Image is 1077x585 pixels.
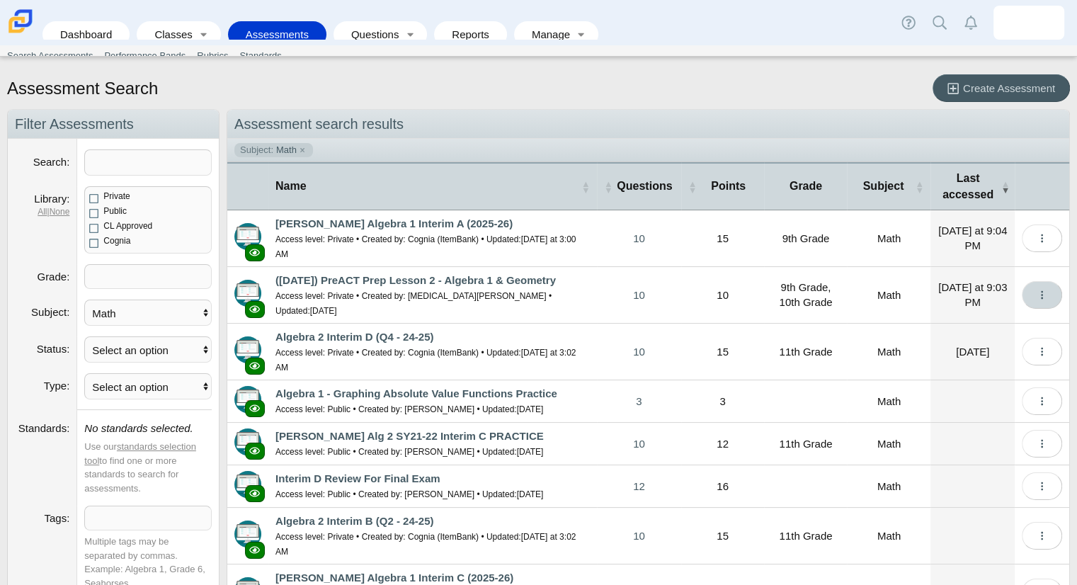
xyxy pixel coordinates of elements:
button: More options [1022,338,1062,365]
span: Subject: [240,144,273,157]
img: Carmen School of Science & Technology [6,6,35,36]
a: 10 [597,324,681,380]
label: Status [37,343,70,355]
time: Mar 8, 2022 at 2:20 PM [517,447,544,457]
span: CL Approved [103,221,152,231]
small: Access level: Private • Created by: [MEDICAL_DATA][PERSON_NAME] • Updated: [275,291,552,316]
td: 15 [681,324,765,380]
a: Alerts [955,7,986,38]
span: Grade [771,178,840,194]
a: Toggle expanded [194,21,214,47]
a: 12 [597,465,681,507]
td: 12 [681,423,765,465]
a: 10 [597,210,681,266]
a: Rubrics [191,45,234,67]
a: Standards [234,45,287,67]
small: Access level: Public • Created by: [PERSON_NAME] • Updated: [275,404,543,414]
a: standards selection tool [84,441,196,466]
img: type-advanced.svg [234,386,261,413]
a: Carmen School of Science & Technology [6,26,35,38]
img: type-advanced.svg [234,471,261,498]
td: 9th Grade [764,210,847,267]
button: More options [1022,522,1062,550]
button: More options [1022,430,1062,458]
td: 15 [681,210,765,267]
time: Sep 11, 2025 at 11:47 AM [310,306,337,316]
button: More options [1022,387,1062,415]
a: Subject: Math [234,143,313,157]
span: Last accessed : Activate to remove sorting [1001,180,1008,194]
td: Math [847,210,930,267]
td: Math [847,423,930,465]
td: Math [847,380,930,423]
img: type-advanced.svg [234,428,261,455]
small: Access level: Private • Created by: Cognia (ItemBank) • Updated: [275,234,576,259]
a: 10 [597,267,681,323]
h2: Assessment search results [227,110,1069,139]
button: More options [1022,225,1062,252]
time: Sep 29, 2025 at 3:00 AM [275,234,576,259]
h2: Filter Assessments [8,110,219,139]
div: Use our to find one or more standards to search for assessments. [84,440,212,495]
a: Algebra 2 Interim B (Q2 - 24-25) [275,515,433,527]
label: Tags [44,512,69,524]
a: Algebra 2 Interim D (Q4 - 24-25) [275,331,433,343]
a: Create Assessment [933,74,1070,102]
time: Sep 23, 2025 at 9:03 PM [938,281,1007,308]
td: 11th Grade [764,508,847,564]
td: 15 [681,508,765,564]
label: Subject [31,306,69,318]
span: Cognia [103,236,130,246]
label: Type [44,380,70,392]
a: All [38,207,47,217]
a: Assessments [235,21,319,47]
img: type-advanced.svg [234,280,261,307]
td: 10 [681,267,765,324]
span: Points [700,178,758,194]
small: Access level: Public • Created by: [PERSON_NAME] • Updated: [275,489,543,499]
small: Access level: Private • Created by: Cognia (ItemBank) • Updated: [275,348,576,373]
label: Search [33,156,70,168]
span: Public [103,206,127,216]
td: Math [847,267,930,324]
a: Search Assessments [1,45,98,67]
button: More options [1022,472,1062,500]
td: 3 [681,380,765,423]
td: Math [847,324,930,380]
a: None [50,207,70,217]
span: Subject : Activate to sort [915,180,923,194]
img: type-advanced.svg [234,223,261,250]
time: Sep 29, 2025 at 3:02 AM [275,348,576,373]
img: cristian.hernandez.vZWwJa [1018,11,1040,34]
td: 11th Grade [764,423,847,465]
label: Standards [18,422,70,434]
time: Aug 18, 2025 at 2:44 PM [956,346,989,358]
a: [PERSON_NAME] Algebra 1 Interim C (2025-26) [275,572,513,584]
a: Reports [441,21,500,47]
a: 10 [597,508,681,564]
i: No standards selected. [84,422,193,434]
a: Questions [341,21,400,47]
a: Performance Bands [98,45,191,67]
td: 11th Grade [764,324,847,380]
a: Manage [521,21,571,47]
time: Sep 23, 2025 at 9:04 PM [938,225,1007,251]
a: cristian.hernandez.vZWwJa [993,6,1064,40]
small: Access level: Public • Created by: [PERSON_NAME] • Updated: [275,447,543,457]
span: Questions : Activate to sort [604,180,612,194]
a: 10 [597,423,681,465]
span: Questions [615,178,674,194]
a: Toggle expanded [400,21,420,47]
a: Algebra 1 - Graphing Absolute Value Functions Practice [275,387,557,399]
a: Dashboard [50,21,122,47]
a: ([DATE]) PreACT Prep Lesson 2 - Algebra 1 & Geometry [275,274,556,286]
td: Math [847,508,930,564]
a: Interim D Review For Final Exam [275,472,440,484]
a: [PERSON_NAME] Alg 2 SY21-22 Interim C PRACTICE [275,430,544,442]
small: Access level: Private • Created by: Cognia (ItemBank) • Updated: [275,532,576,557]
label: Grade [37,271,69,283]
span: Name : Activate to sort [581,180,590,194]
label: Library [34,193,69,205]
time: Mar 11, 2022 at 3:21 PM [517,404,544,414]
td: 9th Grade, 10th Grade [764,267,847,324]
